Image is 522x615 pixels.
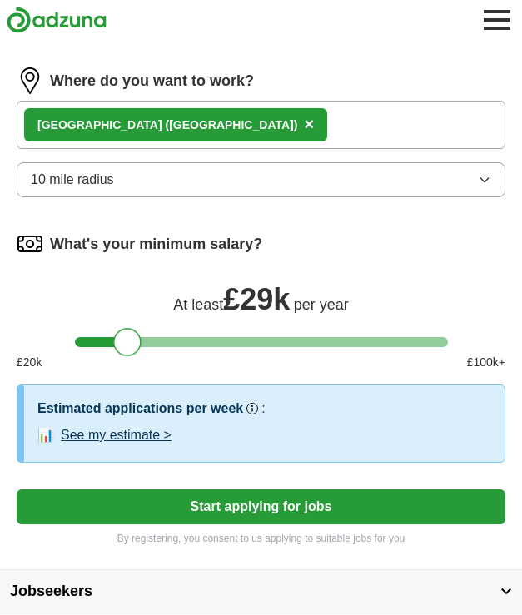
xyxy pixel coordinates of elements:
[223,282,290,316] span: £ 29k
[274,357,493,388] span: Our best guess based on live jobs [DATE], and others like you.
[17,531,505,546] p: By registering, you consent to us applying to suitable jobs for you
[37,118,162,131] strong: [GEOGRAPHIC_DATA]
[17,162,505,197] button: 10 mile radius
[17,354,42,371] span: £ 20 k
[17,231,43,257] img: salary.png
[294,296,349,313] span: per year
[173,296,223,313] span: At least
[17,489,505,524] button: Start applying for jobs
[10,580,92,603] span: Jobseekers
[165,118,297,131] span: ([GEOGRAPHIC_DATA])
[31,170,114,190] span: 10 mile radius
[37,399,243,419] h3: Estimated applications per week
[7,7,107,33] img: Adzuna logo
[304,112,314,137] button: ×
[500,588,512,595] img: toggle icon
[50,233,262,255] label: What's your minimum salary?
[17,67,43,94] img: location.png
[261,399,265,419] h3: :
[37,425,54,445] span: 📊
[61,425,172,445] button: See my estimate >
[304,115,314,133] span: ×
[479,2,515,38] button: Toggle main navigation menu
[50,70,254,92] label: Where do you want to work?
